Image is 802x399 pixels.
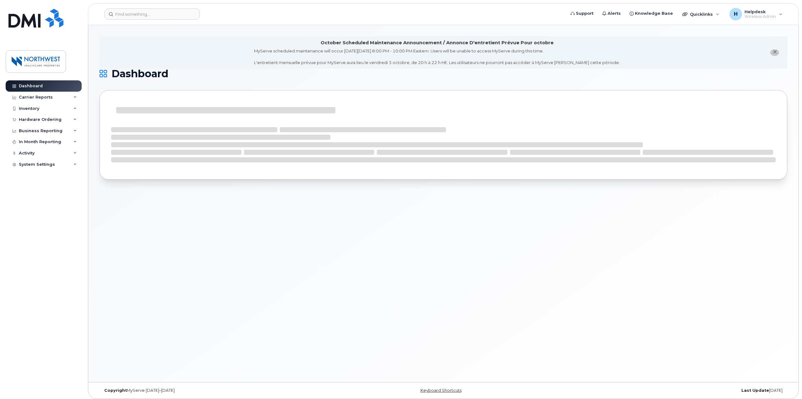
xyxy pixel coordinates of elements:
[321,40,554,46] div: October Scheduled Maintenance Announcement / Annonce D'entretient Prévue Pour octobre
[420,388,462,393] a: Keyboard Shortcuts
[254,48,620,66] div: MyServe scheduled maintenance will occur [DATE][DATE] 8:00 PM - 10:00 PM Eastern. Users will be u...
[111,69,168,78] span: Dashboard
[741,388,769,393] strong: Last Update
[104,388,127,393] strong: Copyright
[100,388,329,393] div: MyServe [DATE]–[DATE]
[770,49,779,56] button: close notification
[558,388,787,393] div: [DATE]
